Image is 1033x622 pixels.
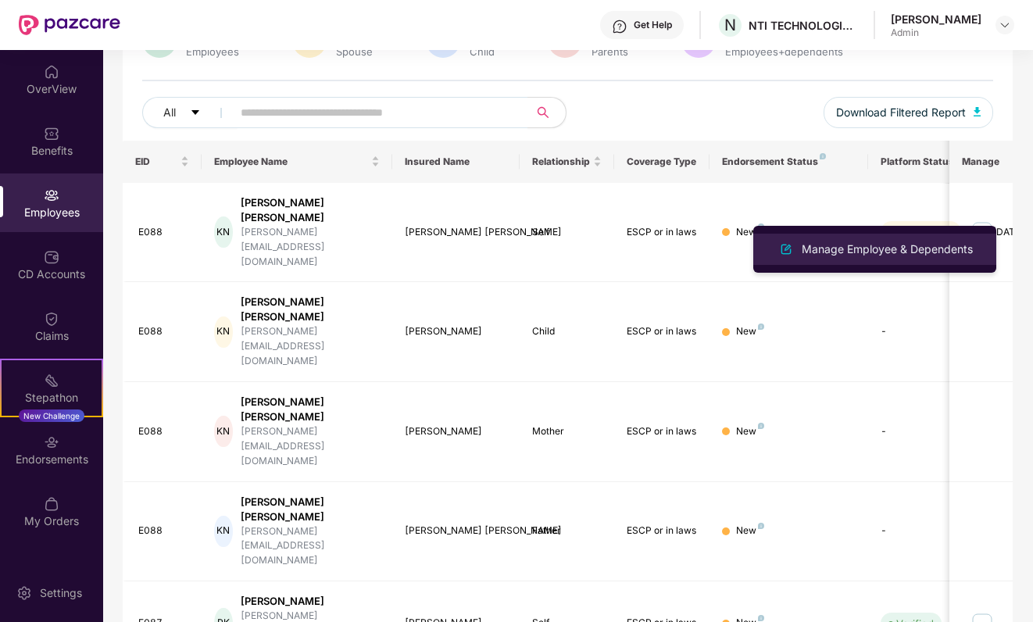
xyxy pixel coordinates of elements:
span: Relationship [532,155,591,168]
th: Employee Name [202,141,392,183]
div: KN [214,316,232,348]
button: search [527,97,567,128]
div: [PERSON_NAME] [241,594,380,609]
div: E088 [138,524,190,538]
div: [PERSON_NAME][EMAIL_ADDRESS][DOMAIN_NAME] [241,424,380,469]
div: [PERSON_NAME] [PERSON_NAME] [405,524,507,538]
div: [PERSON_NAME][EMAIL_ADDRESS][DOMAIN_NAME] [241,524,380,569]
div: [PERSON_NAME] [PERSON_NAME] [241,295,380,324]
th: Insured Name [392,141,520,183]
div: New [736,424,764,439]
img: svg+xml;base64,PHN2ZyB4bWxucz0iaHR0cDovL3d3dy53My5vcmcvMjAwMC9zdmciIHdpZHRoPSI4IiBoZWlnaHQ9IjgiIH... [758,615,764,621]
div: NTI TECHNOLOGIES PRIVATE LIMITED [749,18,858,33]
div: [PERSON_NAME][EMAIL_ADDRESS][DOMAIN_NAME] [241,225,380,270]
div: Child [532,324,602,339]
div: [PERSON_NAME][EMAIL_ADDRESS][DOMAIN_NAME] [241,324,380,369]
td: - [868,282,979,382]
div: Employees+dependents [722,45,846,58]
div: New Challenge [19,409,84,422]
div: E088 [138,324,190,339]
div: KN [214,216,232,248]
div: ESCP or in laws [627,424,697,439]
div: Stepathon [2,390,102,406]
img: svg+xml;base64,PHN2ZyBpZD0iTXlfT3JkZXJzIiBkYXRhLW5hbWU9Ik15IE9yZGVycyIgeG1sbnM9Imh0dHA6Ly93d3cudz... [44,496,59,512]
img: svg+xml;base64,PHN2ZyBpZD0iU2V0dGluZy0yMHgyMCIgeG1sbnM9Imh0dHA6Ly93d3cudzMub3JnLzIwMDAvc3ZnIiB3aW... [16,585,32,601]
div: E088 [138,225,190,240]
img: svg+xml;base64,PHN2ZyB4bWxucz0iaHR0cDovL3d3dy53My5vcmcvMjAwMC9zdmciIHdpZHRoPSIyMSIgaGVpZ2h0PSIyMC... [44,373,59,388]
button: Download Filtered Report [824,97,994,128]
span: All [163,104,176,121]
span: Download Filtered Report [836,104,966,121]
div: ESCP or in laws [627,225,697,240]
img: svg+xml;base64,PHN2ZyB4bWxucz0iaHR0cDovL3d3dy53My5vcmcvMjAwMC9zdmciIHdpZHRoPSI4IiBoZWlnaHQ9IjgiIH... [758,523,764,529]
img: svg+xml;base64,PHN2ZyBpZD0iRHJvcGRvd24tMzJ4MzIiIHhtbG5zPSJodHRwOi8vd3d3LnczLm9yZy8yMDAwL3N2ZyIgd2... [999,19,1011,31]
img: svg+xml;base64,PHN2ZyBpZD0iSGVscC0zMngzMiIgeG1sbnM9Imh0dHA6Ly93d3cudzMub3JnLzIwMDAvc3ZnIiB3aWR0aD... [612,19,627,34]
span: caret-down [190,107,201,120]
img: svg+xml;base64,PHN2ZyBpZD0iRW1wbG95ZWVzIiB4bWxucz0iaHR0cDovL3d3dy53My5vcmcvMjAwMC9zdmciIHdpZHRoPS... [44,188,59,203]
img: svg+xml;base64,PHN2ZyBpZD0iQmVuZWZpdHMiIHhtbG5zPSJodHRwOi8vd3d3LnczLm9yZy8yMDAwL3N2ZyIgd2lkdGg9Ij... [44,126,59,141]
div: New [736,225,764,240]
div: [PERSON_NAME] [PERSON_NAME] [241,195,380,225]
div: Spouse [333,45,376,58]
div: [PERSON_NAME] [PERSON_NAME] [241,495,380,524]
img: svg+xml;base64,PHN2ZyB4bWxucz0iaHR0cDovL3d3dy53My5vcmcvMjAwMC9zdmciIHhtbG5zOnhsaW5rPSJodHRwOi8vd3... [974,107,981,116]
th: Coverage Type [614,141,710,183]
img: svg+xml;base64,PHN2ZyBpZD0iRW5kb3JzZW1lbnRzIiB4bWxucz0iaHR0cDovL3d3dy53My5vcmcvMjAwMC9zdmciIHdpZH... [44,434,59,450]
div: Employees [183,45,242,58]
img: svg+xml;base64,PHN2ZyB4bWxucz0iaHR0cDovL3d3dy53My5vcmcvMjAwMC9zdmciIHdpZHRoPSI4IiBoZWlnaHQ9IjgiIH... [758,423,764,429]
span: N [724,16,736,34]
img: svg+xml;base64,PHN2ZyBpZD0iSG9tZSIgeG1sbnM9Imh0dHA6Ly93d3cudzMub3JnLzIwMDAvc3ZnIiB3aWR0aD0iMjAiIG... [44,64,59,80]
div: New [736,324,764,339]
div: Self [532,225,602,240]
img: svg+xml;base64,PHN2ZyB4bWxucz0iaHR0cDovL3d3dy53My5vcmcvMjAwMC9zdmciIHdpZHRoPSI4IiBoZWlnaHQ9IjgiIH... [820,153,826,159]
span: EID [135,155,178,168]
img: svg+xml;base64,PHN2ZyB4bWxucz0iaHR0cDovL3d3dy53My5vcmcvMjAwMC9zdmciIHhtbG5zOnhsaW5rPSJodHRwOi8vd3... [777,240,795,259]
div: ESCP or in laws [627,324,697,339]
div: [PERSON_NAME] [PERSON_NAME] [241,395,380,424]
div: Mother [532,424,602,439]
div: Admin [891,27,981,39]
span: Employee Name [214,155,368,168]
th: Manage [949,141,1013,183]
div: Platform Status [881,155,967,168]
div: Father [532,524,602,538]
div: Endorsement Status [722,155,856,168]
div: E088 [138,424,190,439]
img: manageButton [970,220,995,245]
div: [PERSON_NAME] [405,324,507,339]
div: KN [214,416,232,447]
img: New Pazcare Logo [19,15,120,35]
div: [PERSON_NAME] [891,12,981,27]
span: search [527,106,558,119]
img: svg+xml;base64,PHN2ZyBpZD0iQ0RfQWNjb3VudHMiIGRhdGEtbmFtZT0iQ0QgQWNjb3VudHMiIHhtbG5zPSJodHRwOi8vd3... [44,249,59,265]
th: Relationship [520,141,615,183]
div: Settings [35,585,87,601]
div: New [736,524,764,538]
img: svg+xml;base64,PHN2ZyB4bWxucz0iaHR0cDovL3d3dy53My5vcmcvMjAwMC9zdmciIHdpZHRoPSI4IiBoZWlnaHQ9IjgiIH... [758,324,764,330]
button: Allcaret-down [142,97,238,128]
div: Parents [588,45,631,58]
td: - [868,482,979,582]
td: - [868,382,979,482]
div: [PERSON_NAME] [405,424,507,439]
div: ESCP or in laws [627,524,697,538]
div: Manage Employee & Dependents [799,241,976,258]
img: svg+xml;base64,PHN2ZyBpZD0iQ2xhaW0iIHhtbG5zPSJodHRwOi8vd3d3LnczLm9yZy8yMDAwL3N2ZyIgd2lkdGg9IjIwIi... [44,311,59,327]
div: Child [466,45,498,58]
div: [PERSON_NAME] [PERSON_NAME] [405,225,507,240]
div: KN [214,516,232,547]
div: Get Help [634,19,672,31]
th: EID [123,141,202,183]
